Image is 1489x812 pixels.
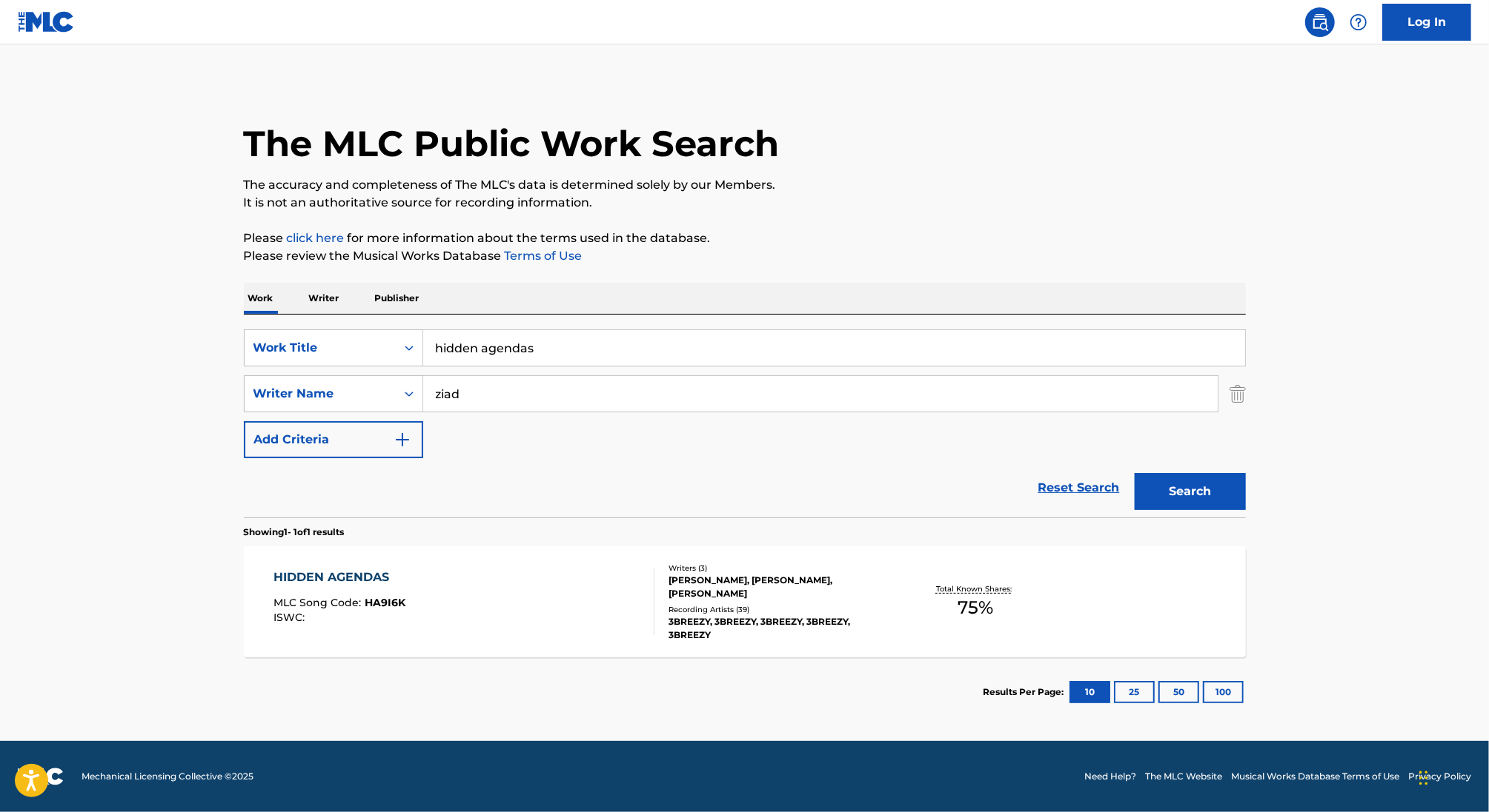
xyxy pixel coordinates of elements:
div: HIDDEN AGENDAS [273,568,405,586]
button: 50 [1158,681,1199,703]
h1: The MLC Public Work Search [244,121,780,166]
button: 25 [1114,681,1155,703]
div: Drag [1419,756,1428,800]
button: Add Criteria [244,421,423,458]
a: click here [287,231,345,245]
a: HIDDEN AGENDASMLC Song Code:HA9I6KISWC:Writers (3)[PERSON_NAME], [PERSON_NAME], [PERSON_NAME]Reco... [244,546,1246,657]
iframe: Chat Widget [1415,741,1489,812]
img: 9d2ae6d4665cec9f34b9.svg [394,431,411,449]
form: Search Form [244,329,1246,517]
p: Writer [305,283,344,314]
button: 100 [1203,681,1244,703]
img: MLC Logo [18,11,75,33]
img: search [1311,13,1329,31]
a: Privacy Policy [1408,770,1471,783]
a: Need Help? [1084,770,1136,783]
span: Mechanical Licensing Collective © 2025 [82,770,253,783]
span: HA9I6K [365,596,405,609]
div: [PERSON_NAME], [PERSON_NAME], [PERSON_NAME] [669,574,892,600]
span: ISWC : [273,611,308,624]
div: Work Title [253,339,387,357]
a: Musical Works Database Terms of Use [1231,770,1399,783]
img: logo [18,768,64,785]
p: It is not an authoritative source for recording information. [244,194,1246,212]
div: Writers ( 3 ) [669,563,892,574]
p: Work [244,283,278,314]
div: Help [1344,7,1373,37]
div: 3BREEZY, 3BREEZY, 3BREEZY, 3BREEZY, 3BREEZY [669,615,892,642]
p: Please review the Musical Works Database [244,247,1246,265]
button: 10 [1070,681,1110,703]
a: Reset Search [1031,472,1127,504]
a: The MLC Website [1145,770,1222,783]
a: Log In [1382,4,1471,41]
button: Search [1135,473,1246,510]
img: Delete Criterion [1230,375,1246,412]
p: Publisher [371,283,424,314]
span: 75 % [958,594,993,621]
a: Public Search [1305,7,1335,37]
img: help [1350,13,1367,31]
div: Recording Artists ( 39 ) [669,604,892,615]
p: Please for more information about the terms used in the database. [244,229,1246,247]
a: Terms of Use [502,249,583,263]
p: Total Known Shares: [936,583,1015,594]
p: The accuracy and completeness of The MLC's data is determined solely by our Members. [244,176,1246,194]
p: Results Per Page: [984,685,1068,699]
p: Showing 1 - 1 of 1 results [244,526,345,539]
div: Writer Name [253,385,387,403]
span: MLC Song Code : [273,596,365,609]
